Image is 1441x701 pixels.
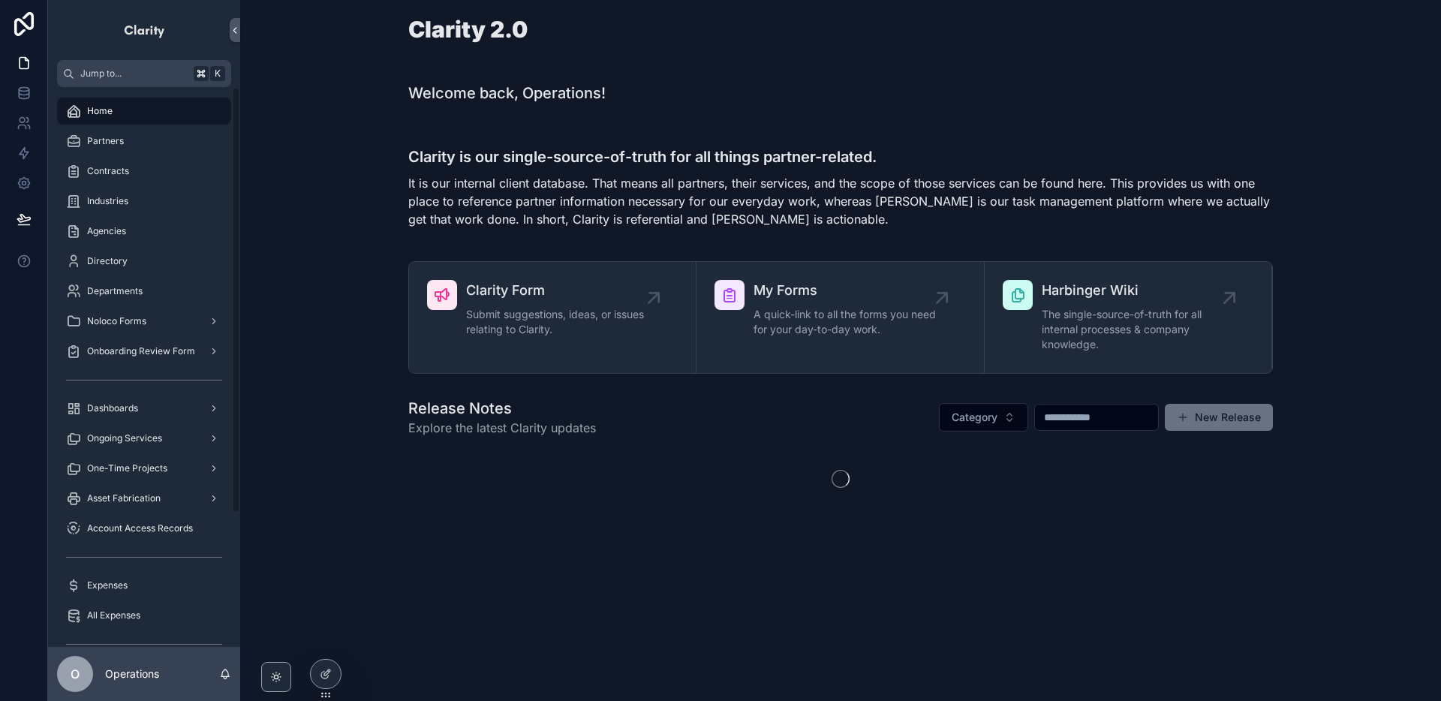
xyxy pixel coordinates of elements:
[57,338,231,365] a: Onboarding Review Form
[409,262,696,373] a: Clarity FormSubmit suggestions, ideas, or issues relating to Clarity.
[1165,404,1273,431] button: New Release
[57,128,231,155] a: Partners
[57,248,231,275] a: Directory
[87,522,193,534] span: Account Access Records
[1042,307,1229,352] span: The single-source-of-truth for all internal processes & company knowledge.
[87,135,124,147] span: Partners
[87,195,128,207] span: Industries
[123,18,166,42] img: App logo
[57,218,231,245] a: Agencies
[87,492,161,504] span: Asset Fabrication
[57,515,231,542] a: Account Access Records
[87,462,167,474] span: One-Time Projects
[87,432,162,444] span: Ongoing Services
[87,609,140,621] span: All Expenses
[87,165,129,177] span: Contracts
[57,60,231,87] button: Jump to...K
[212,68,224,80] span: K
[57,308,231,335] a: Noloco Forms
[754,280,941,301] span: My Forms
[57,188,231,215] a: Industries
[87,402,138,414] span: Dashboards
[57,455,231,482] a: One-Time Projects
[408,83,606,104] h1: Welcome back, Operations!
[87,255,128,267] span: Directory
[57,602,231,629] a: All Expenses
[105,666,159,681] p: Operations
[57,572,231,599] a: Expenses
[408,146,1273,168] h3: Clarity is our single-source-of-truth for all things partner-related.
[87,285,143,297] span: Departments
[80,68,188,80] span: Jump to...
[57,158,231,185] a: Contracts
[87,105,113,117] span: Home
[952,410,997,425] span: Category
[1042,280,1229,301] span: Harbinger Wiki
[87,579,128,591] span: Expenses
[939,403,1028,432] button: Select Button
[408,18,528,41] h1: Clarity 2.0
[696,262,984,373] a: My FormsA quick-link to all the forms you need for your day-to-day work.
[71,665,80,683] span: O
[57,278,231,305] a: Departments
[87,315,146,327] span: Noloco Forms
[408,419,596,437] span: Explore the latest Clarity updates
[466,307,654,337] span: Submit suggestions, ideas, or issues relating to Clarity.
[754,307,941,337] span: A quick-link to all the forms you need for your day-to-day work.
[408,174,1273,228] p: It is our internal client database. That means all partners, their services, and the scope of tho...
[57,395,231,422] a: Dashboards
[87,345,195,357] span: Onboarding Review Form
[57,485,231,512] a: Asset Fabrication
[466,280,654,301] span: Clarity Form
[57,425,231,452] a: Ongoing Services
[57,98,231,125] a: Home
[87,225,126,237] span: Agencies
[985,262,1272,373] a: Harbinger WikiThe single-source-of-truth for all internal processes & company knowledge.
[408,398,596,419] h1: Release Notes
[48,87,240,647] div: scrollable content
